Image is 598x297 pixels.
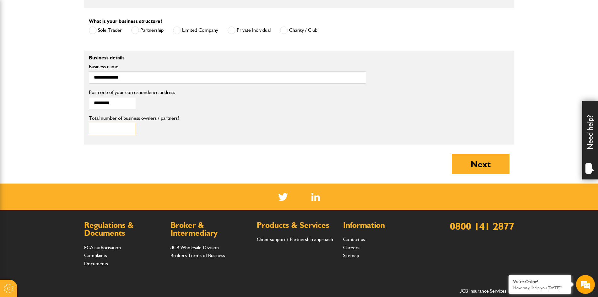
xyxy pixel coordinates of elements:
h2: Products & Services [257,221,337,229]
label: What is your business structure? [89,19,162,24]
textarea: Type your message and hit 'Enter' [8,114,115,188]
label: Business name [89,64,366,69]
input: Enter your email address [8,77,115,91]
h2: Regulations & Documents [84,221,164,237]
a: Client support / Partnership approach [257,236,333,242]
a: Complaints [84,252,107,258]
img: d_20077148190_company_1631870298795_20077148190 [11,35,26,44]
a: JCB Wholesale Division [170,245,219,250]
a: Documents [84,261,108,267]
h2: Broker & Intermediary [170,221,251,237]
div: Chat with us now [33,35,105,43]
button: Next [452,154,509,174]
a: Contact us [343,236,365,242]
a: FCA authorisation [84,245,121,250]
h2: Information [343,221,423,229]
img: Linked In [311,193,320,201]
label: Postcode of your correspondence address [89,90,185,95]
label: Private Individual [228,26,271,34]
a: 0800 141 2877 [450,220,514,232]
div: Minimize live chat window [103,3,118,18]
a: Brokers Terms of Business [170,252,225,258]
input: Enter your last name [8,58,115,72]
p: Business details [89,55,366,60]
label: Total number of business owners / partners? [89,116,366,121]
label: Sole Trader [89,26,122,34]
input: Enter your phone number [8,95,115,109]
label: Limited Company [173,26,218,34]
div: We're Online! [513,279,567,284]
img: Twitter [278,193,288,201]
label: Charity / Club [280,26,317,34]
a: LinkedIn [311,193,320,201]
p: How may I help you today? [513,285,567,290]
a: Sitemap [343,252,359,258]
div: Need help? [582,101,598,179]
label: Partnership [131,26,164,34]
a: Careers [343,245,359,250]
em: Start Chat [85,194,114,202]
